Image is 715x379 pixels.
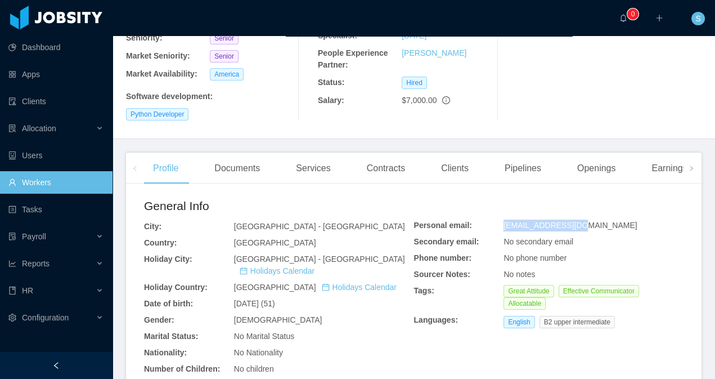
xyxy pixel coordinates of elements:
span: No phone number [503,253,566,262]
span: No notes [503,270,535,279]
b: Holiday City: [144,255,192,264]
a: icon: appstoreApps [8,63,104,86]
h2: General Info [144,197,414,215]
div: Openings [568,153,625,184]
b: Market Availability: [126,69,197,78]
span: [GEOGRAPHIC_DATA] - [GEOGRAPHIC_DATA] [234,255,405,275]
a: [PERSON_NAME] [402,48,466,57]
b: Status: [318,78,344,87]
div: Profile [144,153,187,184]
span: Senior [210,50,239,63]
span: Python Developer [126,108,188,121]
b: Country: [144,238,177,247]
span: Senior [210,32,239,44]
sup: 0 [627,8,638,20]
span: Hired [402,77,427,89]
a: icon: userWorkers [8,171,104,194]
span: Payroll [22,232,46,241]
span: No secondary email [503,237,573,246]
span: $7,000.00 [402,96,437,105]
b: Marital Status: [144,332,198,341]
b: Holiday Country: [144,283,208,292]
i: icon: solution [8,124,16,132]
b: Gender: [144,315,174,324]
div: Pipelines [496,153,550,184]
span: info-circle [442,96,450,104]
b: Software development : [126,92,213,101]
span: Great Attitude [503,285,554,297]
div: Contracts [358,153,414,184]
a: icon: pie-chartDashboard [8,36,104,59]
span: Configuration [22,313,69,322]
i: icon: left [132,166,138,171]
span: No children [234,364,274,373]
b: Seniority: [126,33,163,42]
b: People Experience Partner: [318,48,388,69]
b: Number of Children: [144,364,220,373]
b: Personal email: [414,221,473,230]
b: Market Seniority: [126,51,190,60]
span: English [503,316,534,328]
b: Secondary email: [414,237,479,246]
span: America [210,68,244,81]
span: Reports [22,259,50,268]
i: icon: right [689,166,694,171]
span: HR [22,286,33,295]
div: Clients [432,153,478,184]
span: Allocatable [503,297,546,310]
span: Effective Communicator [559,285,639,297]
span: No Marital Status [234,332,294,341]
b: Salary: [318,96,344,105]
i: icon: setting [8,314,16,322]
a: icon: calendarHolidays Calendar [240,266,314,275]
span: Allocation [22,124,56,133]
a: icon: robotUsers [8,144,104,167]
b: Phone number: [414,253,472,262]
i: icon: line-chart [8,260,16,267]
span: [DATE] (51) [234,299,275,308]
b: Tags: [414,286,434,295]
a: icon: auditClients [8,90,104,113]
b: Languages: [414,315,458,324]
span: [GEOGRAPHIC_DATA] - [GEOGRAPHIC_DATA] [234,222,405,231]
span: [DEMOGRAPHIC_DATA] [234,315,322,324]
span: [GEOGRAPHIC_DATA] [234,238,316,247]
div: Services [287,153,339,184]
span: [EMAIL_ADDRESS][DOMAIN_NAME] [503,221,637,230]
i: icon: calendar [240,267,248,275]
i: icon: book [8,287,16,295]
b: Sourcer Notes: [414,270,470,279]
i: icon: bell [619,14,627,22]
b: Nationality: [144,348,187,357]
b: City: [144,222,161,231]
i: icon: calendar [322,283,330,291]
span: No Nationality [234,348,283,357]
i: icon: plus [655,14,663,22]
span: [GEOGRAPHIC_DATA] [234,283,397,292]
a: icon: calendarHolidays Calendar [322,283,397,292]
div: Documents [205,153,269,184]
i: icon: file-protect [8,233,16,240]
b: Date of birth: [144,299,193,308]
a: icon: profileTasks [8,198,104,221]
span: B2 upper intermediate [539,316,615,328]
span: S [695,12,700,25]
